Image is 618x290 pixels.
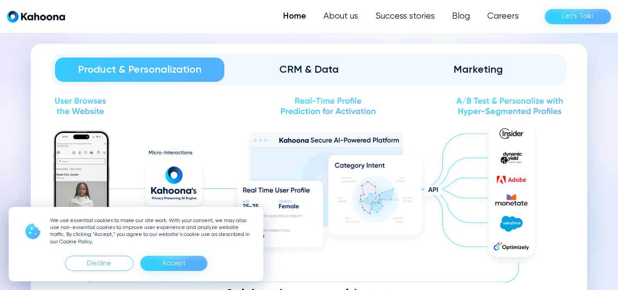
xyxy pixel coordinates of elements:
div: Accept [162,257,186,271]
a: home [7,10,65,23]
div: Decline [65,256,133,271]
a: Let’s Talk! [545,9,611,24]
div: Decline [87,257,111,271]
a: Blog [443,8,479,25]
p: We use essential cookies to make our site work. With your consent, we may also use non-essential ... [50,217,253,245]
a: Home [275,8,315,25]
div: Accept [140,256,207,271]
a: Careers [479,8,527,25]
div: Product & Personalization [67,63,212,77]
a: About us [315,8,367,25]
div: CRM & Data [236,63,382,77]
div: Let’s Talk! [562,10,594,23]
div: Marketing [406,63,551,77]
a: Success stories [367,8,443,25]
